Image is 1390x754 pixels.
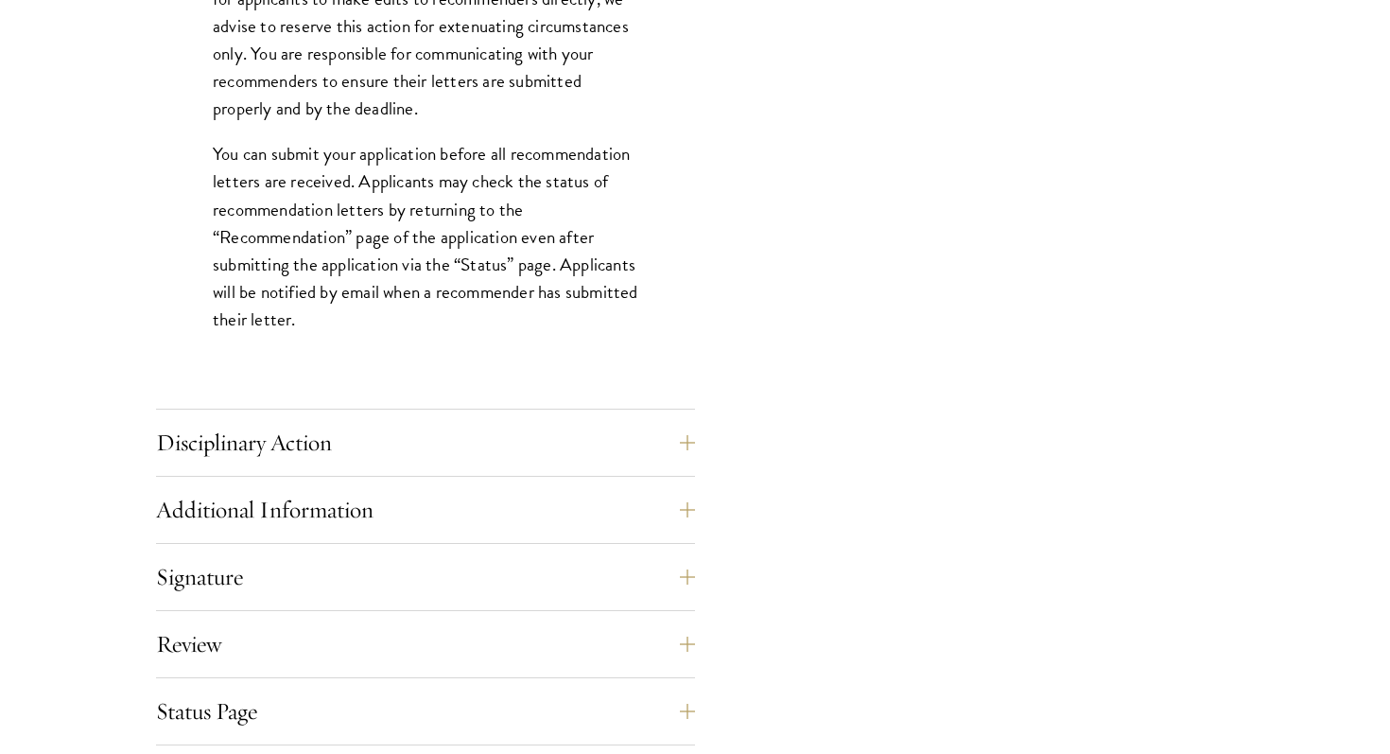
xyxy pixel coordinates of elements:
button: Additional Information [156,487,695,533]
p: You can submit your application before all recommendation letters are received. Applicants may ch... [213,140,638,332]
button: Disciplinary Action [156,420,695,465]
button: Signature [156,554,695,600]
button: Status Page [156,689,695,734]
button: Review [156,622,695,667]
